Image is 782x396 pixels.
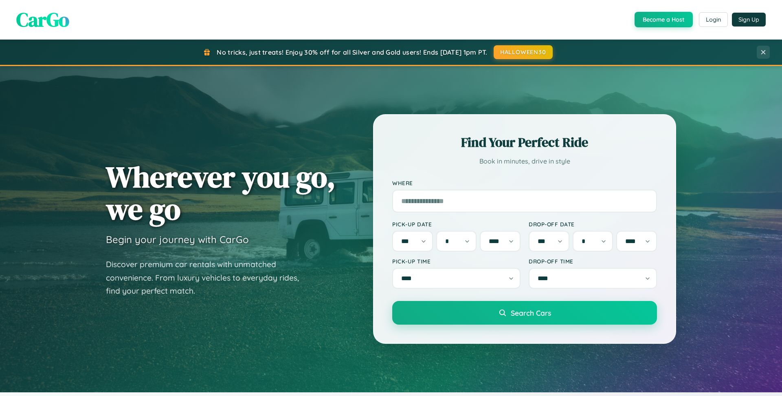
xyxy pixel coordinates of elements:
[392,155,657,167] p: Book in minutes, drive in style
[217,48,487,56] span: No tricks, just treats! Enjoy 30% off for all Silver and Gold users! Ends [DATE] 1pm PT.
[392,133,657,151] h2: Find Your Perfect Ride
[511,308,551,317] span: Search Cars
[16,6,69,33] span: CarGo
[529,258,657,265] label: Drop-off Time
[392,258,521,265] label: Pick-up Time
[494,45,553,59] button: HALLOWEEN30
[392,301,657,325] button: Search Cars
[106,258,310,298] p: Discover premium car rentals with unmatched convenience. From luxury vehicles to everyday rides, ...
[732,13,766,27] button: Sign Up
[392,179,657,186] label: Where
[635,12,693,27] button: Become a Host
[529,221,657,228] label: Drop-off Date
[106,233,249,246] h3: Begin your journey with CarGo
[106,161,336,225] h1: Wherever you go, we go
[699,12,728,27] button: Login
[392,221,521,228] label: Pick-up Date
